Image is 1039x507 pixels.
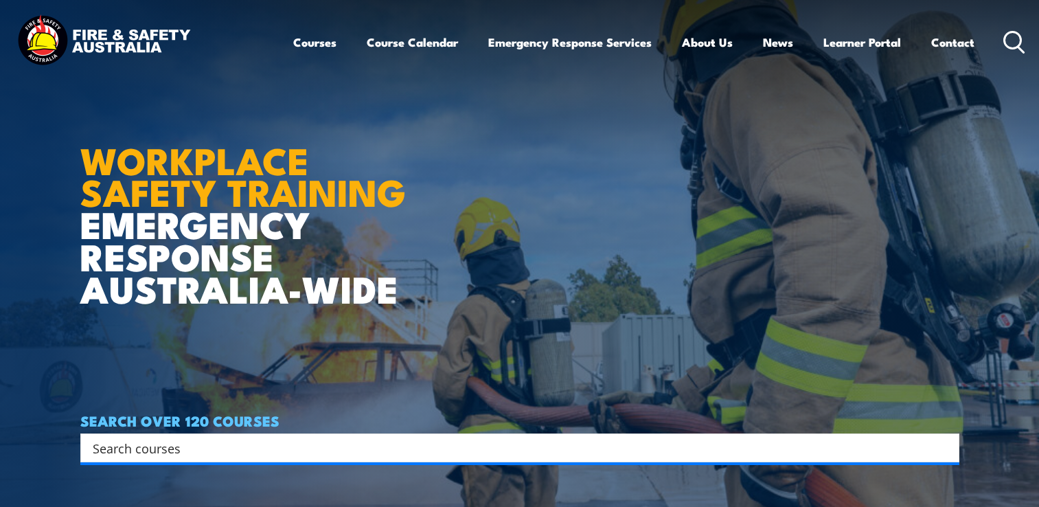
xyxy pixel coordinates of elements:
a: Contact [931,24,974,60]
a: Emergency Response Services [488,24,652,60]
strong: WORKPLACE SAFETY TRAINING [80,131,406,220]
input: Search input [93,438,929,458]
a: Learner Portal [823,24,901,60]
h1: EMERGENCY RESPONSE AUSTRALIA-WIDE [80,109,416,304]
a: News [763,24,793,60]
h4: SEARCH OVER 120 COURSES [80,413,959,428]
button: Search magnifier button [935,438,955,458]
a: Courses [293,24,336,60]
a: About Us [682,24,733,60]
a: Course Calendar [367,24,458,60]
form: Search form [95,438,932,458]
